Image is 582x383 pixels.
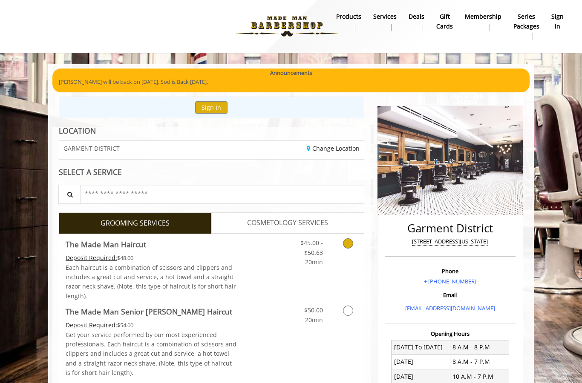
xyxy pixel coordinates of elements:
[424,277,476,285] a: + [PHONE_NUMBER]
[66,263,236,300] span: Each haircut is a combination of scissors and clippers and includes a great cut and service, a ho...
[430,11,459,42] a: Gift cardsgift cards
[373,12,397,21] b: Services
[59,77,523,86] p: [PERSON_NAME] will be back on [DATE]. Sod is Back [DATE].
[59,126,96,136] b: LOCATION
[59,168,364,176] div: SELECT A SERVICE
[66,254,117,262] span: This service needs some Advance to be paid before we block your appointment
[392,354,450,369] td: [DATE]
[450,354,509,369] td: 8 A.M - 7 P.M
[387,268,513,274] h3: Phone
[66,330,237,378] p: Get your service performed by our most experienced professionals. Each haircut is a combination o...
[330,11,367,33] a: Productsproducts
[66,253,237,263] div: $48.00
[195,101,228,114] button: Sign In
[436,12,453,31] b: gift cards
[392,340,450,354] td: [DATE] To [DATE]
[305,316,323,324] span: 20min
[336,12,361,21] b: products
[66,321,117,329] span: This service needs some Advance to be paid before we block your appointment
[387,222,513,234] h2: Garment District
[247,217,328,229] span: COSMETOLOGY SERVICES
[304,306,323,314] span: $50.00
[307,144,360,152] a: Change Location
[66,306,232,317] b: The Made Man Senior [PERSON_NAME] Haircut
[387,292,513,298] h3: Email
[450,340,509,354] td: 8 A.M - 8 P.M
[507,11,545,42] a: Series packagesSeries packages
[66,320,237,330] div: $54.00
[403,11,430,33] a: DealsDeals
[405,304,495,312] a: [EMAIL_ADDRESS][DOMAIN_NAME]
[63,145,120,151] span: GARMENT DISTRICT
[459,11,507,33] a: MembershipMembership
[513,12,539,31] b: Series packages
[270,69,312,77] b: Announcements
[101,218,170,229] span: GROOMING SERVICES
[228,3,346,50] img: Made Man Barbershop logo
[385,331,516,337] h3: Opening Hours
[545,11,570,33] a: sign insign in
[409,12,424,21] b: Deals
[551,12,564,31] b: sign in
[465,12,501,21] b: Membership
[367,11,403,33] a: ServicesServices
[66,238,146,250] b: The Made Man Haircut
[58,185,81,204] button: Service Search
[300,239,323,256] span: $45.00 - $50.63
[305,258,323,266] span: 20min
